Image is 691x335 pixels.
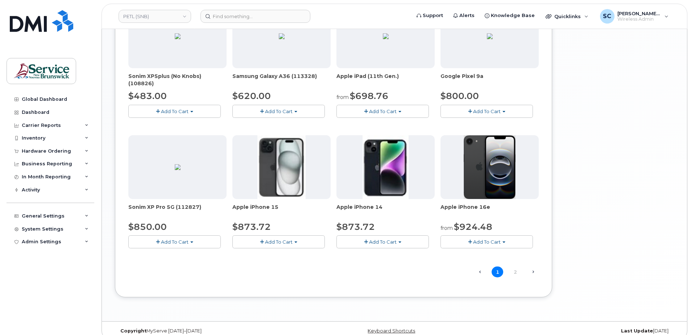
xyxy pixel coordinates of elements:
span: Alerts [459,12,475,19]
button: Add To Cart [440,105,533,117]
img: 13294312-3312-4219-9925-ACC385DD21E2.png [487,33,493,39]
span: SC [603,12,611,21]
span: $924.48 [454,222,492,232]
span: $483.00 [128,91,167,101]
span: Add To Cart [161,108,189,114]
a: PETL (SNB) [119,10,191,23]
img: iphone14.jpg [363,135,409,199]
span: Add To Cart [161,239,189,245]
img: iphone15.jpg [257,135,306,199]
div: Slipp, Cameron (SNB) [595,9,674,24]
button: Add To Cart [232,235,325,248]
a: Next → [527,267,539,277]
span: Add To Cart [473,108,501,114]
span: $698.76 [350,91,388,101]
span: $873.72 [232,222,271,232]
div: Apple iPhone 14 [336,203,435,218]
div: Quicklinks [541,9,593,24]
button: Add To Cart [232,105,325,117]
button: Add To Cart [336,235,429,248]
span: $873.72 [336,222,375,232]
strong: Last Update [621,328,653,334]
span: Knowledge Base [491,12,535,19]
span: $850.00 [128,222,167,232]
div: MyServe [DATE]–[DATE] [115,328,301,334]
small: from [440,225,453,231]
img: iphone16e.png [464,135,516,199]
span: Support [423,12,443,19]
button: Add To Cart [336,105,429,117]
a: Keyboard Shortcuts [368,328,415,334]
span: 1 [492,266,503,278]
img: 5FFB6D20-ABAE-4868-B366-7CFDCC8C6FCC.png [175,33,181,39]
button: Add To Cart [440,235,533,248]
img: B3C71357-DDCE-418C-8EC7-39BB8291D9C5.png [175,164,181,170]
div: Samsung Galaxy A36 (113328) [232,73,331,87]
div: Sonim XP Pro 5G (112827) [128,203,227,218]
img: ED9FC9C2-4804-4D92-8A77-98887F1967E0.png [279,33,285,39]
span: Quicklinks [554,13,581,19]
a: Support [411,8,448,23]
span: [PERSON_NAME] (SNB) [617,11,661,16]
div: Sonim XP5plus (No Knobs) (108826) [128,73,227,87]
img: 9A8DB539-77E5-4E9C-82DF-E802F619172D.png [383,33,389,39]
small: from [336,94,349,100]
span: Add To Cart [265,239,293,245]
span: Wireless Admin [617,16,661,22]
span: $800.00 [440,91,479,101]
div: Apple iPhone 15 [232,203,331,218]
span: Add To Cart [369,239,397,245]
input: Find something... [200,10,310,23]
div: [DATE] [488,328,674,334]
div: Apple iPhone 16e [440,203,539,218]
div: Google Pixel 9a [440,73,539,87]
span: Add To Cart [473,239,501,245]
button: Add To Cart [128,105,221,117]
a: 2 [509,266,521,278]
button: Add To Cart [128,235,221,248]
span: Add To Cart [265,108,293,114]
div: Apple iPad (11th Gen.) [336,73,435,87]
span: ← Previous [474,267,485,277]
a: Knowledge Base [480,8,540,23]
strong: Copyright [120,328,146,334]
span: $620.00 [232,91,271,101]
a: Alerts [448,8,480,23]
span: Add To Cart [369,108,397,114]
